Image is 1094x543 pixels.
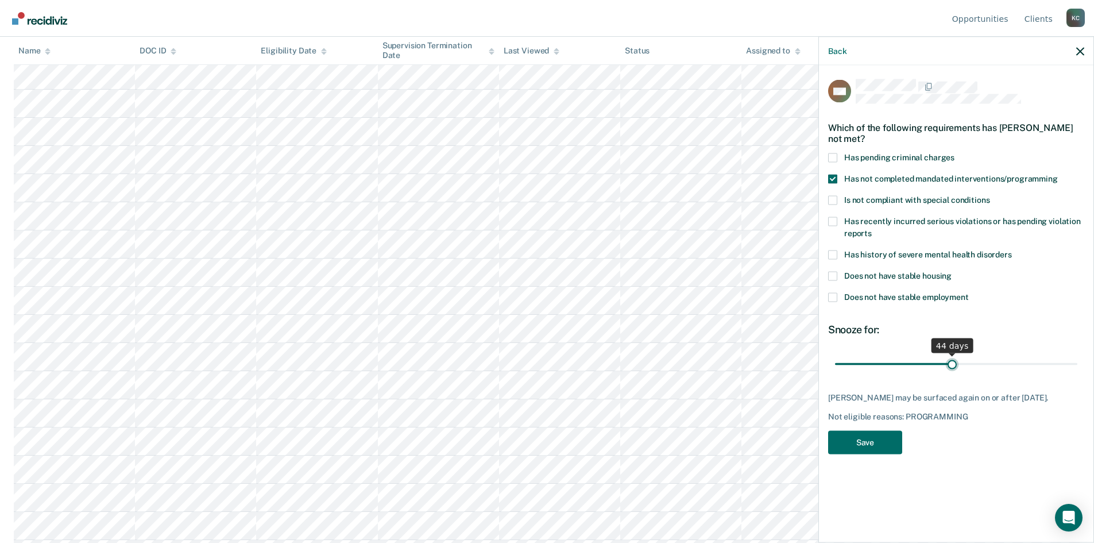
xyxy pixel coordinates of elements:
[931,338,973,353] div: 44 days
[844,152,954,161] span: Has pending criminal charges
[12,12,67,25] img: Recidiviz
[504,46,559,56] div: Last Viewed
[844,271,952,280] span: Does not have stable housing
[18,46,51,56] div: Name
[261,46,327,56] div: Eligibility Date
[844,174,1058,183] span: Has not completed mandated interventions/programming
[828,430,902,454] button: Save
[1055,504,1083,532] div: Open Intercom Messenger
[140,46,176,56] div: DOC ID
[828,392,1084,402] div: [PERSON_NAME] may be surfaced again on or after [DATE].
[844,249,1012,259] span: Has history of severe mental health disorders
[844,195,989,204] span: Is not compliant with special conditions
[828,113,1084,153] div: Which of the following requirements has [PERSON_NAME] not met?
[828,46,846,56] button: Back
[844,292,969,301] span: Does not have stable employment
[828,412,1084,422] div: Not eligible reasons: PROGRAMMING
[1066,9,1085,27] div: K C
[828,323,1084,336] div: Snooze for:
[1066,9,1085,27] button: Profile dropdown button
[625,46,650,56] div: Status
[382,41,494,60] div: Supervision Termination Date
[746,46,800,56] div: Assigned to
[844,216,1081,237] span: Has recently incurred serious violations or has pending violation reports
